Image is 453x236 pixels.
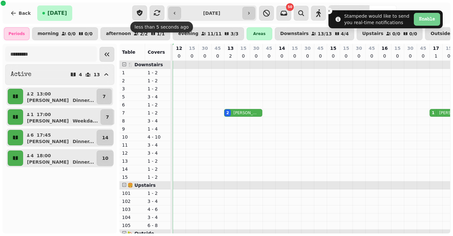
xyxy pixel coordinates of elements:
p: [PERSON_NAME] [27,138,69,145]
p: 13 [227,45,233,51]
p: 6 [122,102,143,108]
span: 50 [288,5,292,9]
p: Dinner ... [73,159,94,165]
p: 15 [122,174,143,180]
button: afternoon2/21/1 [100,27,170,40]
p: 0 / 0 [68,32,76,36]
p: 1 - 2 [148,69,168,76]
p: 3 - 4 [148,150,168,156]
p: 0 [279,53,284,59]
p: 1 - 4 [148,126,168,132]
p: Downstairs [280,31,309,36]
h2: Active [11,70,31,79]
button: 418:00[PERSON_NAME]Dinner... [24,150,95,166]
button: Collapse sidebar [100,47,114,62]
p: 1 - 2 [148,174,168,180]
p: 0 [254,53,259,59]
p: 0 [266,53,272,59]
button: 117:00[PERSON_NAME]Weekda... [24,109,99,125]
p: 2 [228,53,233,59]
p: 0 [318,53,323,59]
p: 1 - 2 [148,190,168,196]
button: 213:00[PERSON_NAME]Dinner... [24,89,95,104]
p: 15 [394,45,400,51]
p: 4 [30,152,34,159]
p: 14 [122,166,143,172]
p: 9 [122,126,143,132]
p: 17 [433,45,439,51]
p: 1 - 2 [148,86,168,92]
p: 0 [344,53,349,59]
p: 30 [356,45,362,51]
div: less than 5 seconds ago [130,22,193,32]
p: 2 [30,91,34,97]
p: 0 / 0 [392,32,400,36]
span: Covers [148,50,165,55]
p: 1 - 2 [148,110,168,116]
p: 13:00 [37,91,51,97]
p: 45 [369,45,375,51]
p: 0 [215,53,220,59]
span: 🍴 Downstairs [127,62,163,67]
button: Close toast [326,8,332,14]
button: Upstairs0/00/0 [357,27,423,40]
p: Weekda ... [73,118,98,124]
div: Areas [247,27,272,40]
span: 🏡 Outside [127,231,154,236]
p: 0 [189,53,195,59]
span: 🍔 Upstairs [127,183,156,188]
p: 0 / 0 [85,32,93,36]
p: 45 [317,45,323,51]
p: [PERSON_NAME] [27,97,69,104]
p: Outside [431,31,450,36]
p: 3 - 4 [148,94,168,100]
p: 7 [106,114,109,120]
p: Upstairs [362,31,383,36]
p: 30 [304,45,310,51]
p: 104 [122,214,143,221]
div: 1 [432,110,434,115]
p: 1 - 2 [148,158,168,164]
button: Back [5,5,36,21]
p: 17:45 [37,132,51,138]
button: [DATE] [37,5,72,21]
p: 0 [421,53,426,59]
p: 11 / 11 [207,32,222,36]
span: [DATE] [48,11,67,16]
button: Active413 [5,64,114,85]
p: afternoon [106,31,131,36]
p: 0 [382,53,387,59]
p: 13 [94,72,100,77]
p: 15 [343,45,349,51]
p: 7 [122,110,143,116]
p: 15 [292,45,298,51]
p: 30 [202,45,208,51]
p: 3 - 4 [148,198,168,204]
button: 617:45[PERSON_NAME]Dinner... [24,130,95,145]
p: 4 [79,72,82,77]
p: 1 - 2 [148,77,168,84]
p: 0 [331,53,336,59]
p: 15 [189,45,195,51]
p: 2 [122,77,143,84]
p: 15 [446,45,452,51]
p: morning [38,31,59,36]
button: 7 [97,89,112,104]
p: 15 [240,45,246,51]
p: 15 [330,45,336,51]
p: 14 [102,134,108,141]
p: 102 [122,198,143,204]
p: 4 - 6 [148,206,168,213]
button: 10 [97,150,114,166]
button: Enable [414,13,440,26]
p: 3 - 4 [148,214,168,221]
p: 0 [241,53,246,59]
p: 5 [122,94,143,100]
p: 103 [122,206,143,213]
p: 1 / 1 [157,32,165,36]
p: 1 - 2 [148,102,168,108]
div: Stampede would like to send you real-time notifications [344,13,411,26]
p: 17:00 [37,111,51,118]
p: evening [178,31,198,36]
p: [PERSON_NAME] [27,118,69,124]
